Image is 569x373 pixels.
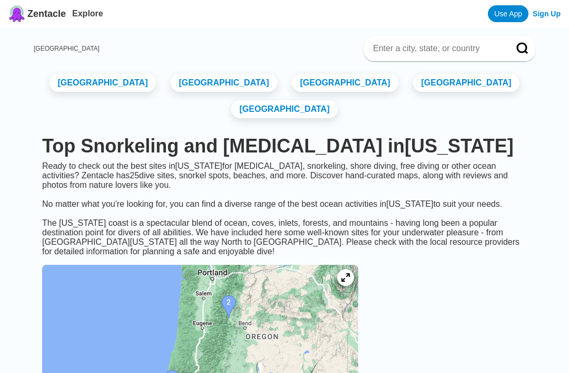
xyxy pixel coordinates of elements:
[372,43,502,54] input: Enter a city, state, or country
[171,74,278,92] a: [GEOGRAPHIC_DATA]
[413,74,520,92] a: [GEOGRAPHIC_DATA]
[533,9,561,18] a: Sign Up
[34,45,100,52] a: [GEOGRAPHIC_DATA]
[42,135,527,157] h1: Top Snorkeling and [MEDICAL_DATA] in [US_STATE]
[34,218,535,256] div: The [US_STATE] coast is a spectacular blend of ocean, coves, inlets, forests, and mountains - hav...
[292,74,399,92] a: [GEOGRAPHIC_DATA]
[488,5,528,22] a: Use App
[50,74,156,92] a: [GEOGRAPHIC_DATA]
[8,5,66,22] a: Zentacle logoZentacle
[72,9,103,18] a: Explore
[8,5,25,22] img: Zentacle logo
[34,161,535,218] div: Ready to check out the best sites in [US_STATE] for [MEDICAL_DATA], snorkeling, shore diving, fre...
[27,8,66,20] span: Zentacle
[231,100,338,118] a: [GEOGRAPHIC_DATA]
